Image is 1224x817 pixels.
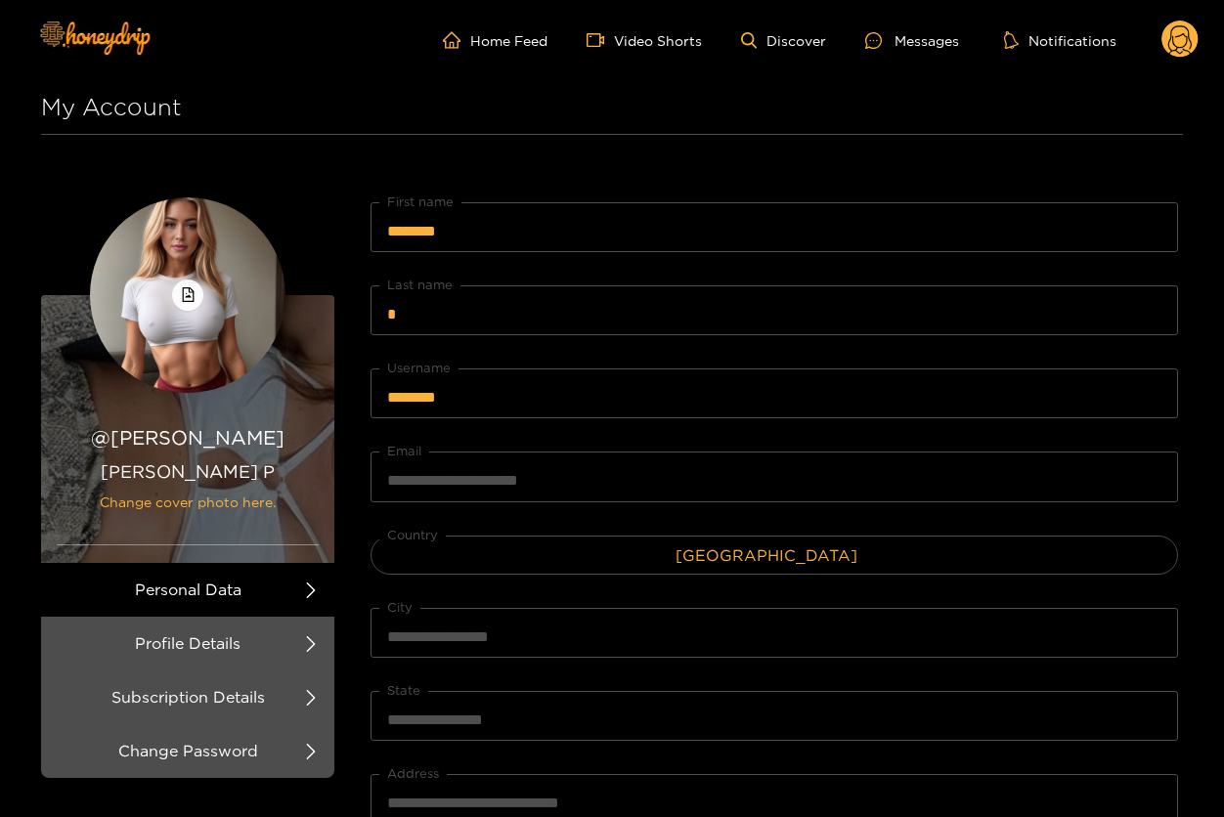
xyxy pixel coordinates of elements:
span: Change cover photo here. [57,483,319,513]
li: Subscription Details [41,670,334,724]
div: Messages [865,29,959,52]
input: Username [371,368,1178,418]
p: [PERSON_NAME] P [57,460,319,545]
label: City [387,597,413,617]
a: Home Feed [443,31,547,49]
input: State [371,691,1178,741]
input: Last name [371,285,1178,335]
a: Video Shorts [587,31,702,49]
a: Discover [741,32,826,49]
span: home [443,31,470,49]
h2: @ [PERSON_NAME] [57,424,319,451]
input: City [371,608,1178,658]
label: First name [387,192,454,211]
li: Change Password [41,724,334,778]
span: file-image [181,287,196,304]
li: Profile Details [41,617,334,670]
span: United States of America [372,540,1177,570]
li: Personal Data [41,563,334,617]
label: Country [387,525,438,544]
label: Email [387,441,421,460]
input: Email [371,451,1178,501]
label: Address [387,763,439,783]
label: State [387,680,420,700]
input: First name [371,202,1178,252]
label: Last name [387,275,453,294]
label: Username [387,358,451,377]
button: Notifications [998,30,1122,50]
button: file-image [172,279,203,311]
span: video-camera [587,31,614,49]
h1: My Account [41,80,1183,135]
